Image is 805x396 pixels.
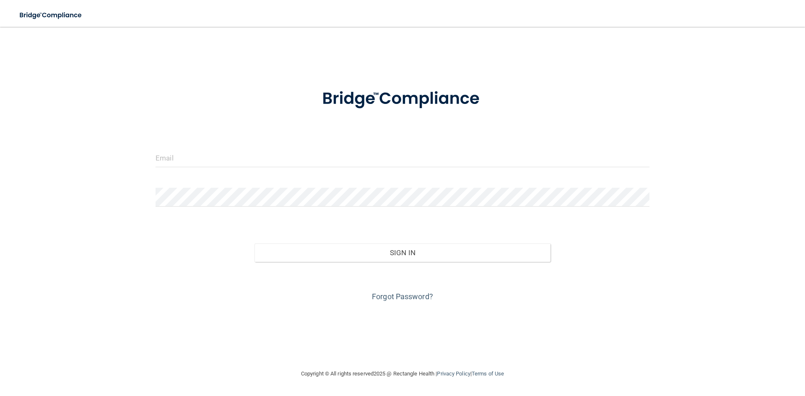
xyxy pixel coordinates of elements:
[305,77,500,121] img: bridge_compliance_login_screen.278c3ca4.svg
[249,360,556,387] div: Copyright © All rights reserved 2025 @ Rectangle Health | |
[13,7,90,24] img: bridge_compliance_login_screen.278c3ca4.svg
[437,370,470,377] a: Privacy Policy
[156,148,649,167] input: Email
[472,370,504,377] a: Terms of Use
[254,243,551,262] button: Sign In
[372,292,433,301] a: Forgot Password?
